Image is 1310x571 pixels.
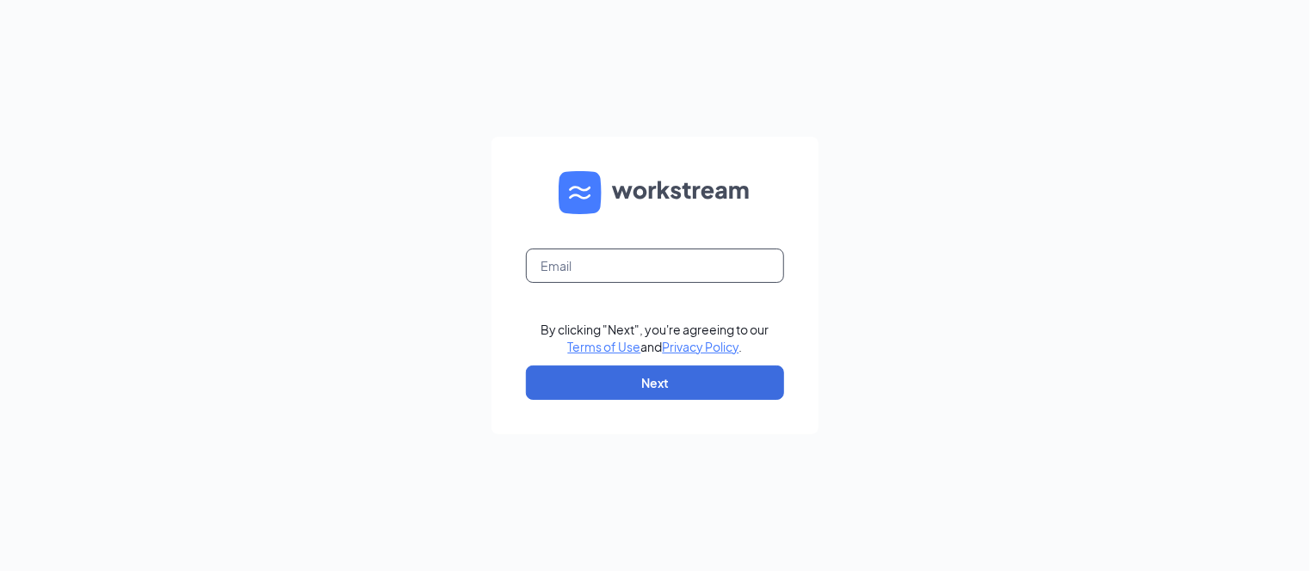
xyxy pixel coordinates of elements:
[559,171,751,214] img: WS logo and Workstream text
[663,339,739,354] a: Privacy Policy
[541,321,769,355] div: By clicking "Next", you're agreeing to our and .
[568,339,641,354] a: Terms of Use
[526,249,784,283] input: Email
[526,365,784,400] button: Next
